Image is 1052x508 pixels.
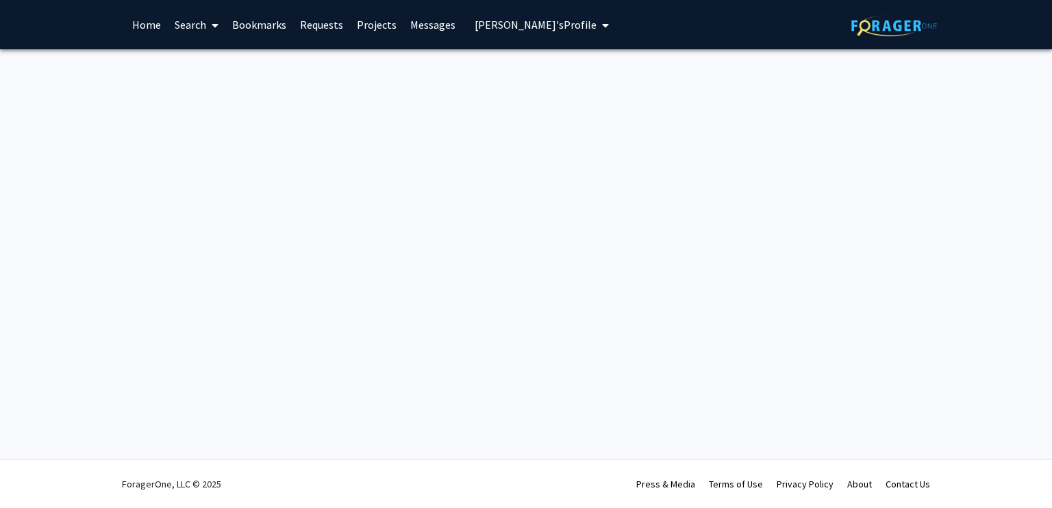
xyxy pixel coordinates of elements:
[851,15,937,36] img: ForagerOne Logo
[350,1,403,49] a: Projects
[475,18,597,31] span: [PERSON_NAME]'s Profile
[847,478,872,490] a: About
[293,1,350,49] a: Requests
[403,1,462,49] a: Messages
[636,478,695,490] a: Press & Media
[168,1,225,49] a: Search
[886,478,930,490] a: Contact Us
[125,1,168,49] a: Home
[225,1,293,49] a: Bookmarks
[122,460,221,508] div: ForagerOne, LLC © 2025
[709,478,763,490] a: Terms of Use
[777,478,834,490] a: Privacy Policy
